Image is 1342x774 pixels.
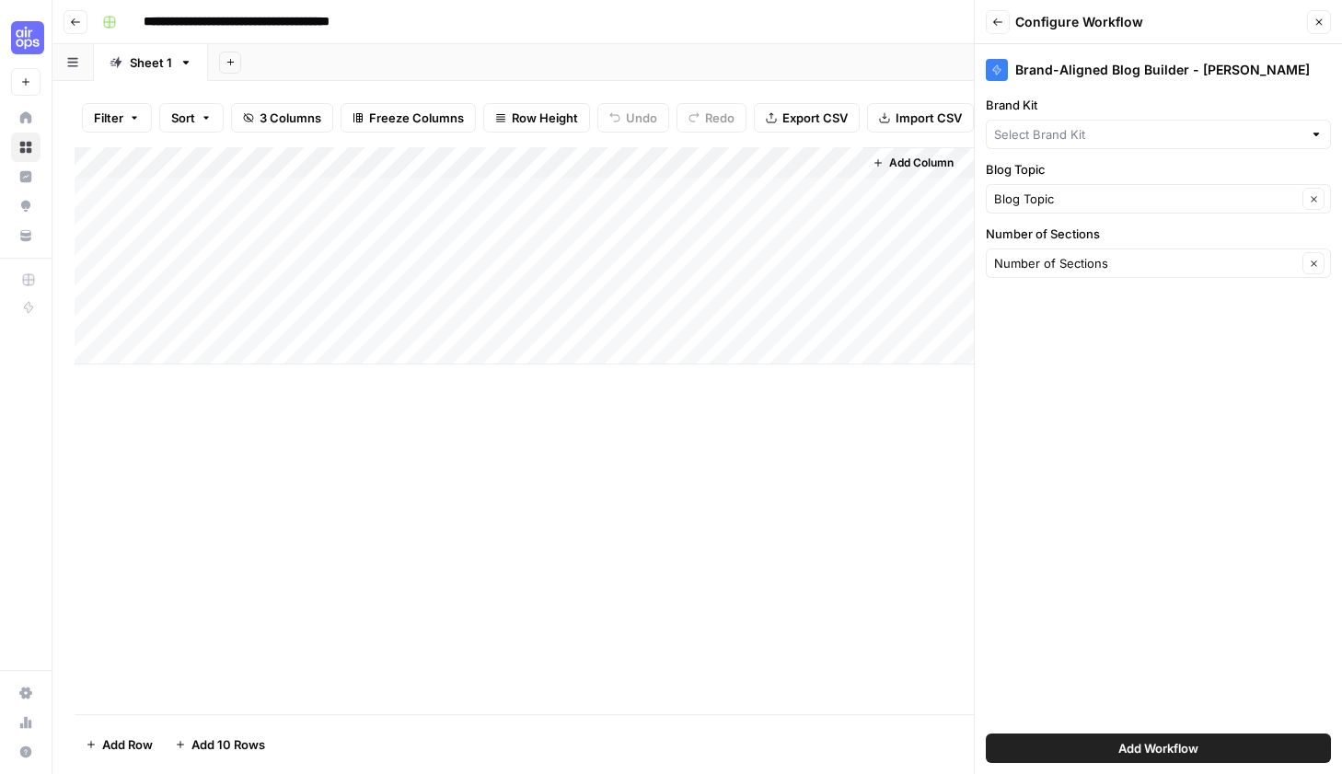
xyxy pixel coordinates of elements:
img: Cohort 5 Logo [11,21,44,54]
button: Add 10 Rows [164,730,276,759]
span: Undo [626,109,657,127]
div: Brand-Aligned Blog Builder - [PERSON_NAME] [986,59,1331,81]
button: Import CSV [867,103,974,133]
span: Sort [171,109,195,127]
button: Add Workflow [986,734,1331,763]
button: Add Column [865,151,961,175]
label: Blog Topic [986,160,1331,179]
label: Number of Sections [986,225,1331,243]
span: Add Column [889,155,954,171]
span: Import CSV [896,109,962,127]
span: Filter [94,109,123,127]
div: Sheet 1 [130,53,172,72]
button: Workspace: Cohort 5 [11,15,40,61]
span: Redo [705,109,735,127]
button: Row Height [483,103,590,133]
button: Add Row [75,730,164,759]
button: Filter [82,103,152,133]
a: Opportunities [11,191,40,221]
button: Undo [597,103,669,133]
span: Add Row [102,735,153,754]
button: Export CSV [754,103,860,133]
button: Freeze Columns [341,103,476,133]
span: Add Workflow [1118,739,1198,757]
a: Settings [11,678,40,708]
button: Sort [159,103,224,133]
a: Usage [11,708,40,737]
label: Brand Kit [986,96,1331,114]
button: Redo [677,103,746,133]
input: Number of Sections [994,254,1297,272]
input: Blog Topic [994,190,1297,208]
a: Your Data [11,221,40,250]
button: 3 Columns [231,103,333,133]
a: Sheet 1 [94,44,208,81]
a: Insights [11,162,40,191]
span: Freeze Columns [369,109,464,127]
a: Browse [11,133,40,162]
button: Help + Support [11,737,40,767]
span: Row Height [512,109,578,127]
span: Add 10 Rows [191,735,265,754]
span: 3 Columns [260,109,321,127]
a: Home [11,103,40,133]
span: Export CSV [782,109,848,127]
input: Select Brand Kit [994,125,1302,144]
